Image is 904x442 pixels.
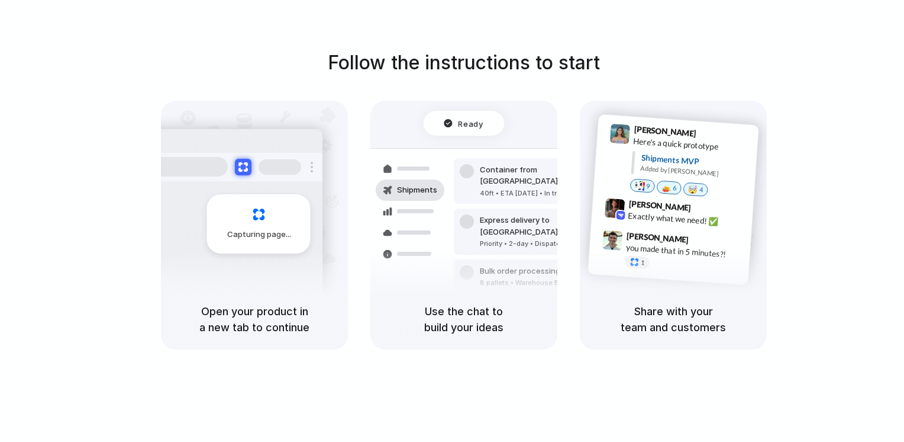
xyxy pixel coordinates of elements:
span: Shipments [397,184,437,196]
span: 1 [641,260,645,266]
div: Exactly what we need! ✅ [628,209,746,229]
span: 6 [673,184,677,191]
div: Added by [PERSON_NAME] [640,164,749,181]
h5: Share with your team and customers [594,303,753,335]
span: 9:41 AM [700,128,724,142]
div: Container from [GEOGRAPHIC_DATA] [480,164,608,187]
div: Priority • 2-day • Dispatched [480,239,608,249]
div: 8 pallets • Warehouse B • Packed [480,278,590,288]
span: Ready [459,117,483,129]
span: [PERSON_NAME] [627,229,689,246]
span: [PERSON_NAME] [628,197,691,214]
div: Shipments MVP [641,151,750,171]
h5: Use the chat to build your ideas [385,303,543,335]
div: you made that in 5 minutes?! [625,241,744,261]
div: Here's a quick prototype [633,134,751,155]
h1: Follow the instructions to start [328,49,600,77]
span: 9:47 AM [692,235,716,249]
span: 9 [646,182,650,189]
span: 4 [699,187,703,193]
span: [PERSON_NAME] [634,123,696,140]
span: Capturing page [227,229,293,241]
div: 40ft • ETA [DATE] • In transit [480,188,608,198]
div: Express delivery to [GEOGRAPHIC_DATA] [480,214,608,238]
span: 9:42 AM [695,203,719,217]
div: 🤯 [688,185,698,194]
h5: Open your product in a new tab to continue [175,303,334,335]
div: Bulk order processing [480,265,590,277]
